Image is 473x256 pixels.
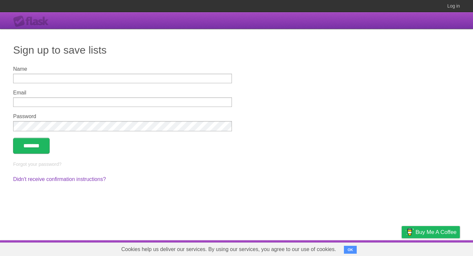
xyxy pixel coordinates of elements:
[13,114,232,119] label: Password
[402,226,460,238] a: Buy me a coffee
[13,162,61,167] a: Forgot your password?
[13,90,232,96] label: Email
[416,226,457,238] span: Buy me a coffee
[336,242,363,254] a: Developers
[418,242,460,254] a: Suggest a feature
[13,42,460,58] h1: Sign up to save lists
[314,242,328,254] a: About
[13,66,232,72] label: Name
[13,15,53,27] div: Flask
[405,226,414,238] img: Buy me a coffee
[115,243,343,256] span: Cookies help us deliver our services. By using our services, you agree to our use of cookies.
[13,176,106,182] a: Didn't receive confirmation instructions?
[344,246,357,254] button: OK
[393,242,410,254] a: Privacy
[371,242,385,254] a: Terms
